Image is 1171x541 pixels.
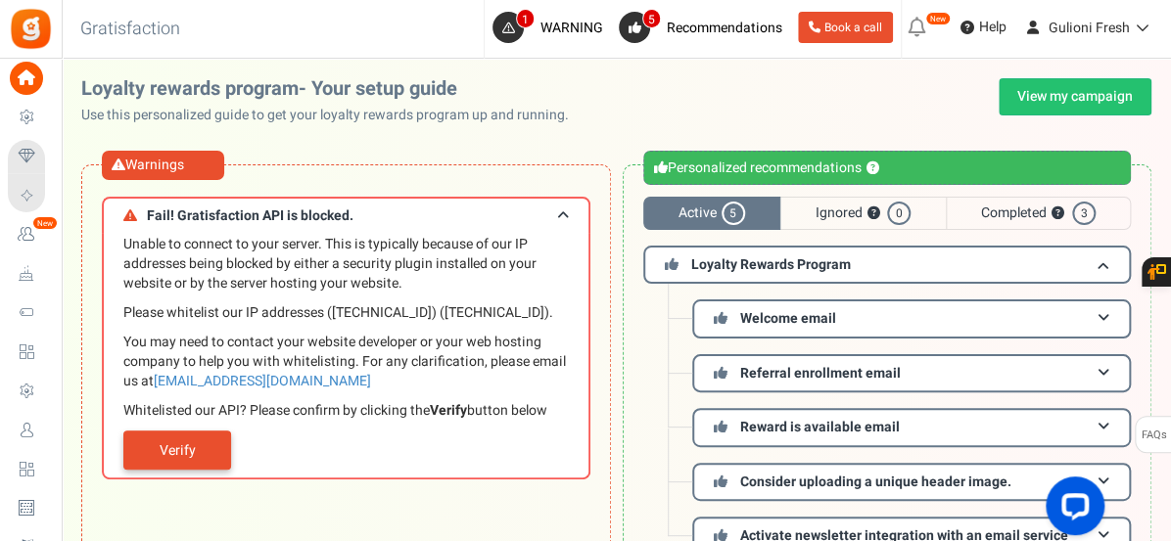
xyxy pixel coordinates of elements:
div: Warnings [102,151,224,180]
span: Consider uploading a unique header image. [740,472,1011,492]
span: WARNING [540,18,603,38]
p: Use this personalized guide to get your loyalty rewards program up and running. [81,106,585,125]
button: ? [867,162,879,175]
span: 5 [642,9,661,28]
span: Referral enrollment email [740,363,901,383]
p: Whitelisted our API? Please confirm by clicking the button below [123,401,579,421]
a: Verify [123,430,231,470]
a: 5 Recommendations [619,12,790,43]
p: Unable to connect to your server. This is typically because of our IP addresses being blocked by ... [123,235,579,293]
span: 5 [722,202,745,225]
em: New [32,216,58,230]
b: Verify [430,400,467,421]
a: [EMAIL_ADDRESS][DOMAIN_NAME] [154,371,371,391]
a: New [8,218,53,251]
button: ? [867,207,879,220]
h3: Gratisfaction [59,10,202,49]
button: ? [1052,207,1064,220]
span: 0 [887,202,911,225]
a: Book a call [798,12,893,43]
span: 3 [1072,202,1096,225]
span: Help [974,18,1007,37]
span: Active [643,197,781,230]
span: Fail! Gratisfaction API is blocked. [147,208,353,223]
a: 1 WARNING [492,12,611,43]
a: Help [953,12,1014,43]
p: Please whitelist our IP addresses ([TECHNICAL_ID]) ([TECHNICAL_ID]). [123,303,579,323]
span: 1 [516,9,535,28]
img: Gratisfaction [9,7,53,51]
span: Gulioni Fresh [1049,18,1130,38]
em: New [925,12,951,25]
span: Recommendations [667,18,782,38]
p: You may need to contact your website developer or your web hosting company to help you with white... [123,333,579,391]
span: FAQs [1141,417,1167,454]
span: Loyalty Rewards Program [691,254,851,275]
span: Reward is available email [740,417,900,437]
span: Welcome email [740,308,836,329]
span: Completed [946,197,1132,230]
div: Personalized recommendations [643,151,1132,185]
a: View my campaign [999,78,1151,115]
h2: Loyalty rewards program- Your setup guide [81,78,585,100]
span: Ignored [780,197,946,230]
